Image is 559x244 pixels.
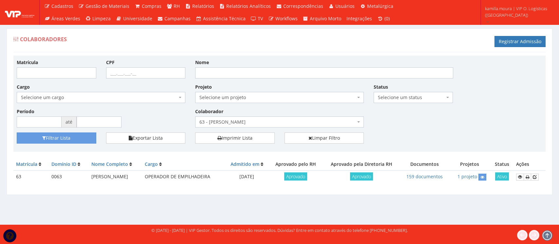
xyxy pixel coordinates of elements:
[106,59,115,66] label: CPF
[195,59,209,66] label: Nome
[378,94,445,101] span: Selecione um status
[285,132,364,144] a: Limpar Filtro
[113,12,155,25] a: Universidade
[17,132,96,144] button: Filtrar Lista
[20,36,67,43] span: Colaboradores
[258,15,263,22] span: TV
[155,12,194,25] a: Campanhas
[151,227,408,234] div: © [DATE] - [DATE] | VIP Gestor. Todos os direitos são reservados. Dúvidas? Entre em contato atrav...
[106,67,186,78] input: ___.___.___-__
[449,158,491,170] th: Projetos
[106,132,186,144] button: Exportar Lista
[83,12,114,25] a: Limpeza
[300,12,344,25] a: Arquivo Morto
[401,158,449,170] th: Documentos
[17,59,38,66] label: Matrícula
[195,108,223,115] label: Colaborador
[266,12,300,25] a: Workflows
[384,15,390,22] span: (0)
[5,8,34,17] img: logo
[195,132,275,144] a: Imprimir Lista
[485,5,550,18] span: kamilla.moura | VIP O. Logísticas ([GEOGRAPHIC_DATA])
[269,158,322,170] th: Aprovado pelo RH
[92,15,111,22] span: Limpeza
[494,36,546,47] a: Registrar Admissão
[195,84,212,90] label: Projeto
[142,170,225,183] td: OPERADOR DE EMPILHADEIRA
[457,173,477,180] a: 1 projeto
[17,84,30,90] label: Cargo
[174,3,180,9] span: RH
[142,3,161,9] span: Compras
[16,161,37,167] a: Matrícula
[62,116,77,128] span: até
[231,161,259,167] a: Admitido em
[335,3,355,9] span: Usuários
[51,161,76,167] a: Domínio ID
[374,92,453,103] span: Selecione um status
[42,12,83,25] a: Áreas Verdes
[192,3,214,9] span: Relatórios
[17,108,34,115] label: Período
[248,12,266,25] a: TV
[89,170,142,183] td: [PERSON_NAME]
[199,119,356,125] span: 63 - LUCAS SEVERO DO NASCIMENTO
[310,15,341,22] span: Arquivo Morto
[367,3,393,9] span: Metalúrgica
[123,15,152,22] span: Universidade
[21,94,177,101] span: Selecione um cargo
[284,172,307,181] span: Aprovado
[17,92,185,103] span: Selecione um cargo
[350,172,373,181] span: Aprovado
[346,15,372,22] span: Integrações
[199,94,356,101] span: Selecione um projeto
[145,161,158,167] a: Cargo
[195,116,364,128] span: 63 - LUCAS SEVERO DO NASCIMENTO
[275,15,298,22] span: Workflows
[164,15,191,22] span: Campanhas
[374,84,388,90] label: Status
[226,3,271,9] span: Relatórios Analíticos
[225,170,269,183] td: [DATE]
[283,3,323,9] span: Correspondências
[51,3,73,9] span: Cadastros
[85,3,129,9] span: Gestão de Materiais
[203,15,246,22] span: Assistência Técnica
[375,12,392,25] a: (0)
[13,170,49,183] td: 63
[491,158,513,170] th: Status
[513,158,546,170] th: Ações
[91,161,128,167] a: Nome Completo
[495,172,509,181] span: Ativo
[49,170,88,183] td: 0063
[323,158,401,170] th: Aprovado pela Diretoria RH
[406,173,443,180] a: 159 documentos
[51,15,80,22] span: Áreas Verdes
[195,92,364,103] span: Selecione um projeto
[344,12,375,25] a: Integrações
[193,12,248,25] a: Assistência Técnica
